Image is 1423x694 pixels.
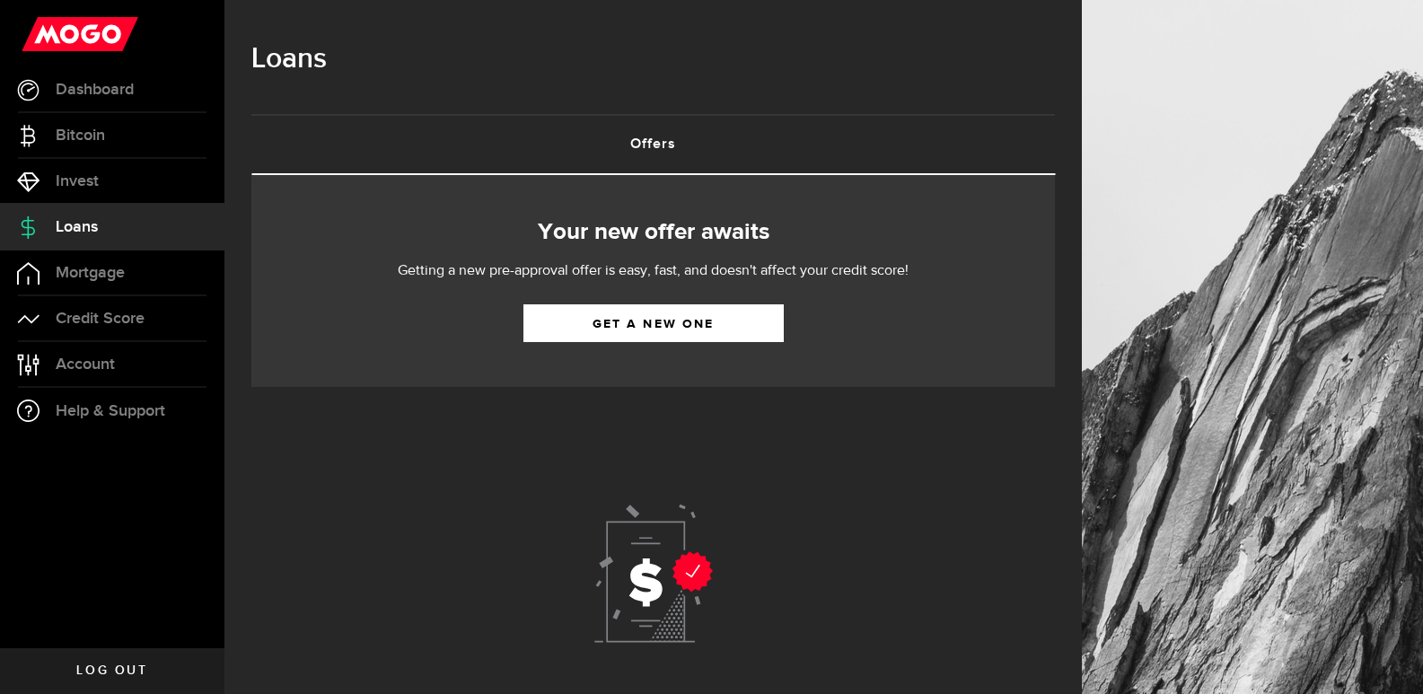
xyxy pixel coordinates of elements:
a: Get a new one [523,304,784,342]
span: Mortgage [56,265,125,281]
ul: Tabs Navigation [251,114,1055,175]
span: Log out [76,664,147,677]
span: Invest [56,173,99,189]
p: Getting a new pre-approval offer is easy, fast, and doesn't affect your credit score! [344,260,963,282]
span: Dashboard [56,82,134,98]
a: Offers [251,116,1055,173]
span: Bitcoin [56,127,105,144]
h1: Loans [251,36,1055,83]
span: Loans [56,219,98,235]
h2: Your new offer awaits [278,214,1028,251]
iframe: LiveChat chat widget [1348,619,1423,694]
span: Account [56,356,115,373]
span: Credit Score [56,311,145,327]
span: Help & Support [56,403,165,419]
